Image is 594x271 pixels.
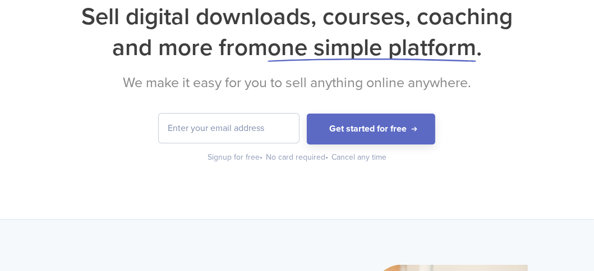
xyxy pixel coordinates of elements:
span: • [325,152,328,162]
h1: Sell digital downloads, courses, coaching and more from [30,1,564,63]
input: Enter your email address [159,114,299,143]
div: Cancel any time [331,152,386,163]
button: Get started for free [307,114,435,144]
div: Signup for free [208,152,264,163]
h2: We make it easy for you to sell anything online anywhere. [30,74,564,91]
span: one simple platform [268,33,476,62]
div: No card required [266,152,329,163]
span: . [476,33,482,62]
span: • [260,152,263,162]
